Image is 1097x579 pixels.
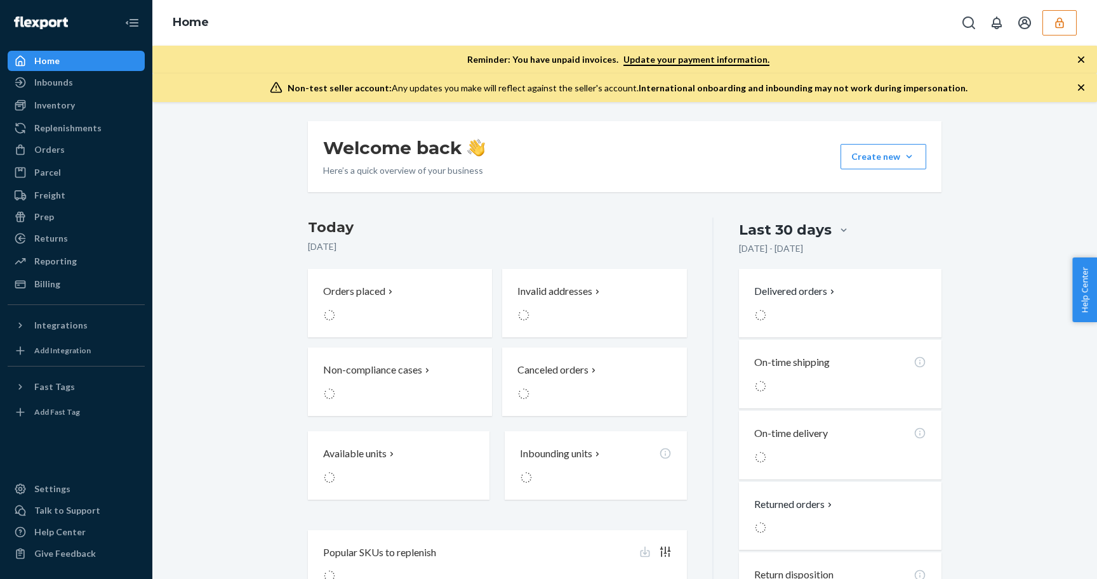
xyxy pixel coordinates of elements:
[754,284,837,299] button: Delivered orders
[639,82,967,93] span: International onboarding and inbounding may not work during impersonation.
[520,446,592,461] p: Inbounding units
[34,407,80,417] div: Add Fast Tag
[34,319,88,332] div: Integrations
[8,95,145,115] a: Inventory
[8,118,145,138] a: Replenishments
[754,497,835,512] button: Returned orders
[34,166,61,179] div: Parcel
[323,545,436,560] p: Popular SKUs to replenish
[323,164,485,177] p: Here’s a quick overview of your business
[34,381,75,393] div: Fast Tags
[34,232,68,245] div: Returns
[8,402,145,422] a: Add Fast Tag
[8,72,145,93] a: Inbounds
[34,143,65,156] div: Orders
[308,240,687,253] p: [DATE]
[34,76,73,89] div: Inbounds
[323,136,485,159] h1: Welcome back
[323,446,387,461] p: Available units
[8,543,145,564] button: Give Feedback
[8,377,145,397] button: Fast Tags
[34,189,65,202] div: Freight
[34,345,91,356] div: Add Integration
[34,99,75,112] div: Inventory
[34,55,60,67] div: Home
[34,255,77,268] div: Reporting
[1012,10,1037,36] button: Open account menu
[517,363,588,377] p: Canceled orders
[308,269,492,337] button: Orders placed
[956,10,981,36] button: Open Search Box
[984,10,1009,36] button: Open notifications
[502,269,686,337] button: Invalid addresses
[34,122,102,134] div: Replenishments
[14,16,68,29] img: Flexport logo
[8,140,145,160] a: Orders
[739,220,832,240] div: Last 30 days
[8,500,145,521] button: Talk to Support
[308,348,492,416] button: Non-compliance cases
[467,139,485,157] img: hand-wave emoji
[34,211,54,223] div: Prep
[34,504,100,517] div: Talk to Support
[173,15,209,29] a: Home
[8,522,145,542] a: Help Center
[288,82,392,93] span: Non-test seller account:
[8,341,145,361] a: Add Integration
[323,363,422,377] p: Non-compliance cases
[8,207,145,227] a: Prep
[841,144,926,169] button: Create new
[288,82,967,94] div: Any updates you make will reflect against the seller's account.
[623,54,769,66] a: Update your payment information.
[163,4,219,41] ol: breadcrumbs
[34,278,60,290] div: Billing
[502,348,686,416] button: Canceled orders
[34,547,96,560] div: Give Feedback
[8,51,145,71] a: Home
[8,251,145,271] a: Reporting
[517,284,592,299] p: Invalid addresses
[505,431,686,500] button: Inbounding units
[8,185,145,205] a: Freight
[739,242,803,255] p: [DATE] - [DATE]
[308,431,489,500] button: Available units
[1072,257,1097,322] button: Help Center
[34,483,70,495] div: Settings
[8,479,145,499] a: Settings
[34,526,86,538] div: Help Center
[308,218,687,238] h3: Today
[119,10,145,36] button: Close Navigation
[467,53,769,66] p: Reminder: You have unpaid invoices.
[323,284,385,299] p: Orders placed
[8,274,145,294] a: Billing
[754,426,828,441] p: On-time delivery
[8,228,145,249] a: Returns
[8,315,145,335] button: Integrations
[754,355,830,370] p: On-time shipping
[8,162,145,183] a: Parcel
